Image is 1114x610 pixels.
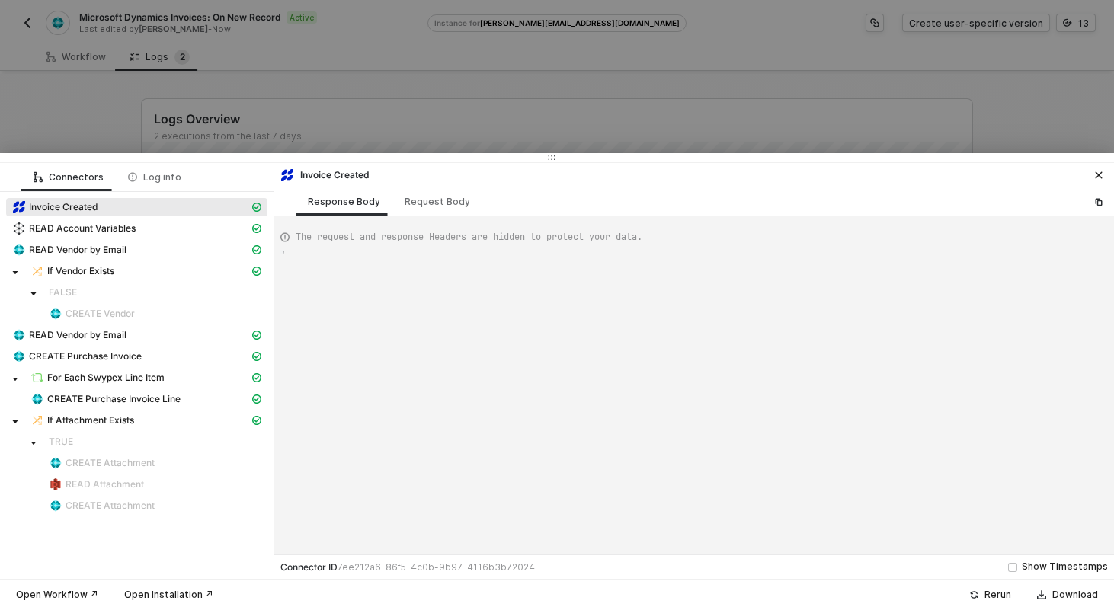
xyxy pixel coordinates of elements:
[43,283,267,302] span: FALSE
[11,269,19,276] span: caret-down
[308,196,380,208] div: Response Body
[6,198,267,216] span: Invoice Created
[13,329,25,341] img: integration-icon
[11,375,19,383] span: caret-down
[128,171,181,184] div: Log info
[252,203,261,212] span: icon-cards
[252,373,261,382] span: icon-cards
[29,244,126,256] span: READ Vendor by Email
[13,201,25,213] img: integration-icon
[31,393,43,405] img: integration-icon
[6,241,267,259] span: READ Vendor by Email
[6,326,267,344] span: READ Vendor by Email
[252,331,261,340] span: icon-cards
[338,561,535,573] span: 7ee212a6-86f5-4c0b-9b97-4116b3b72024
[47,265,114,277] span: If Vendor Exists
[31,414,43,426] img: integration-icon
[252,394,261,404] span: icon-cards
[959,586,1021,604] button: Rerun
[1052,589,1098,601] div: Download
[50,308,62,320] img: integration-icon
[6,347,267,366] span: CREATE Purchase Invoice
[13,244,25,256] img: integration-icon
[43,454,267,472] span: CREATE Attachment
[252,245,261,254] span: icon-cards
[6,219,267,238] span: READ Account Variables
[30,439,37,447] span: caret-down
[29,350,142,362] span: CREATE Purchase Invoice
[16,589,98,601] div: Open Workflow ↗
[280,168,369,182] div: Invoice Created
[13,222,25,235] img: integration-icon
[124,589,213,601] div: Open Installation ↗
[1022,560,1108,574] div: Show Timestamps
[13,350,25,362] img: integration-icon
[24,262,267,280] span: If Vendor Exists
[1027,586,1108,604] button: Download
[1037,590,1046,599] span: icon-download
[280,561,535,573] div: Connector ID
[34,171,104,184] div: Connectors
[114,586,223,604] button: Open Installation ↗
[43,433,267,451] span: TRUE
[6,586,108,604] button: Open Workflow ↗
[29,222,136,235] span: READ Account Variables
[1094,171,1103,180] span: icon-close
[66,457,155,469] span: CREATE Attachment
[24,369,267,387] span: For Each Swypex Line Item
[405,196,470,208] div: Request Body
[49,436,73,448] span: TRUE
[47,414,134,426] span: If Attachment Exists
[66,500,155,512] span: CREATE Attachment
[43,497,267,515] span: CREATE Attachment
[252,352,261,361] span: icon-cards
[43,305,267,323] span: CREATE Vendor
[29,329,126,341] span: READ Vendor by Email
[1094,197,1103,206] span: icon-copy-paste
[29,201,98,213] span: Invoice Created
[30,290,37,298] span: caret-down
[984,589,1011,601] div: Rerun
[50,457,62,469] img: integration-icon
[11,418,19,426] span: caret-down
[47,393,181,405] span: CREATE Purchase Invoice Line
[280,250,281,263] textarea: Editor content;Press Alt+F1 for Accessibility Options.
[24,390,267,408] span: CREATE Purchase Invoice Line
[50,500,62,512] img: integration-icon
[969,590,978,599] span: icon-success-page
[43,475,267,493] span: READ Attachment
[31,265,43,277] img: integration-icon
[47,372,165,384] span: For Each Swypex Line Item
[49,286,77,299] span: FALSE
[50,478,62,490] img: integration-icon
[34,173,43,182] span: icon-logic
[252,267,261,276] span: icon-cards
[252,416,261,425] span: icon-cards
[31,372,43,384] img: integration-icon
[547,153,556,162] span: icon-drag-indicator
[66,478,144,490] span: READ Attachment
[24,411,267,430] span: If Attachment Exists
[296,230,642,244] span: The request and response Headers are hidden to protect your data.
[252,224,261,233] span: icon-cards
[66,308,135,320] span: CREATE Vendor
[281,169,293,181] img: integration-icon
